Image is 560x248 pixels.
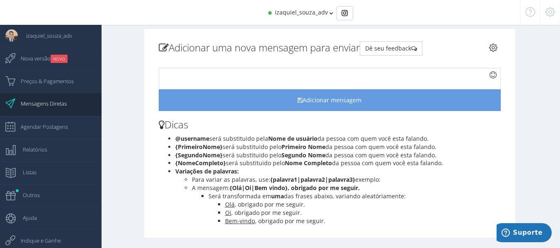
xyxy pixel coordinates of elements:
li: A mensagem: [192,184,501,192]
h3: Adicionar uma nova mensagem para enviar [159,41,501,55]
u: Olá [225,200,235,208]
li: , obrigado por me seguir. [225,200,501,209]
b: {palavra1|palavra2|palavra3} [270,176,355,183]
b: Nome Completo [285,159,332,167]
li: , obrigado por me seguir. [225,217,501,225]
img: User Image [5,29,18,42]
span: Outros [15,185,40,205]
b: {Olá|Oi|Bem vindo}, obrigado por me seguir. [230,184,360,192]
b: @username [175,135,209,142]
li: será substituido pelo da pessoa com quem você esta falando. [175,143,501,151]
span: Mensagens Diretas [12,93,67,114]
small: NOVO [51,55,68,63]
li: será substituido pela da pessoa com quem você esta falando. [175,135,501,143]
b: Nome de usuário [268,135,318,142]
span: Ajuda [15,207,37,228]
button: Dê seu feedback [360,41,422,55]
img: Instagram_simple_icon.svg [342,10,348,16]
u: Bem-vindo [225,217,255,225]
span: Relatórios [15,139,47,160]
u: Oi [225,209,231,217]
span: izaquiel_souza_adv [275,8,328,16]
h3: Dicas [159,119,501,130]
span: izaquiel_souza_adv [18,25,72,46]
b: {NomeCompleto} [175,159,226,167]
li: será substituido pelo da pessoa com quem você esta falando. [175,159,501,167]
b: Primeiro Nome [281,143,325,151]
li: Para variar as palavras, use: exemplo: [192,176,501,184]
b: Segundo Nome [281,151,325,159]
b: uma [271,192,284,200]
iframe: Abre um widget para que você possa encontrar mais informações [497,223,552,244]
button: Adicionar mensagem [159,89,501,111]
li: será substituido pelo da pessoa com quem você esta falando. [175,151,501,159]
li: Será transformada em das frases abaixo, variando aleatóriamente: [208,192,501,200]
span: Agendar Postagens [12,116,68,137]
span: Listas [15,162,36,183]
b: {PrimeiroNome} [175,143,223,151]
b: {SegundoNome} [175,151,223,159]
div: Basic example [336,6,353,20]
li: , obrigado por me seguir. [225,209,501,217]
span: Nova versão [12,48,68,69]
b: Variações de palavras: [175,167,239,175]
span: Preços & Pagamentos [12,71,74,91]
